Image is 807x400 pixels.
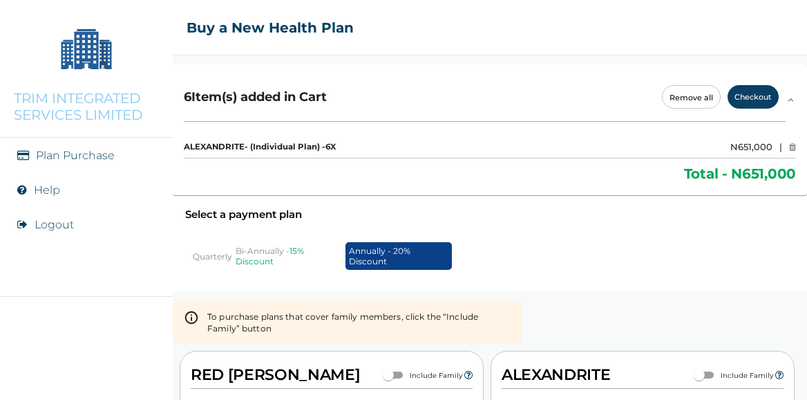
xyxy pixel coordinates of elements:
[728,85,779,109] button: Checkout
[34,183,60,197] a: Help
[185,208,794,221] h2: Select a payment plan
[779,141,782,152] p: |
[502,362,610,388] h2: ALEXANDRITE
[35,218,74,231] button: Logout
[207,305,511,340] div: To purchase plans that cover family members, click the “Include Family” button
[173,64,807,136] div: 6Item(s) added in CartRemove allCheckout
[191,362,360,388] h2: RED [PERSON_NAME]
[464,370,473,380] i: Let employees add up to 5 family members, including spouse and children, to their health plans.
[662,85,721,109] button: Remove all
[14,90,159,123] p: TRIM INTEGRATED SERVICES LIMITED
[730,141,796,152] p: N 651,000
[184,142,336,152] h3: ALEXANDRITE - (Individual Plan) - 6 X
[684,170,796,177] h2: Total - N 651,000
[52,14,121,83] img: Company
[14,365,159,386] img: RelianceHMO's Logo
[187,19,354,36] h2: Buy a New Health Plan
[410,371,462,380] label: Include Family
[36,149,115,162] a: Plan Purchase
[193,251,232,262] p: Quarterly
[236,246,304,266] span: 15% Discount
[721,371,773,380] label: Include Family
[184,89,327,104] h2: 6 Item(s) added in Cart
[345,242,452,270] p: Annually - 20% Discount
[775,370,784,380] i: Let employees add up to 5 family members, including spouse and children, to their health plans.
[173,136,807,195] div: 6Item(s) added in CartRemove allCheckout
[236,246,342,266] p: Bi-Annually -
